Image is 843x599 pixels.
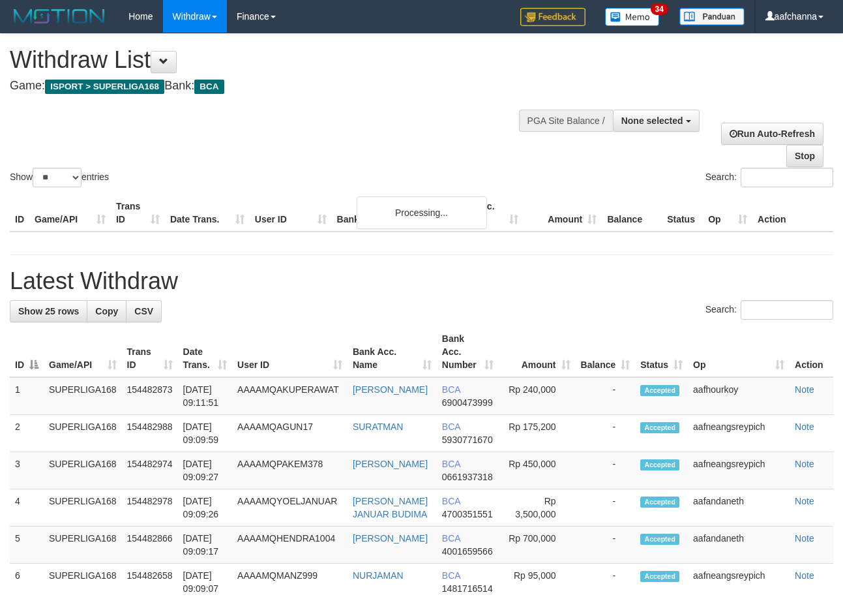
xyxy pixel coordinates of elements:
a: Run Auto-Refresh [721,123,823,145]
td: AAAAMQYOELJANUAR [232,489,348,527]
th: Bank Acc. Name [332,194,446,232]
td: Rp 240,000 [499,377,575,415]
td: - [576,415,636,452]
a: Note [795,384,814,395]
a: [PERSON_NAME] [353,533,428,544]
a: Note [795,570,814,581]
span: Accepted [640,459,679,470]
label: Search: [705,300,833,320]
a: Note [795,496,814,506]
th: Op: activate to sort column ascending [688,327,790,377]
span: Copy 5930771670 to clipboard [442,435,493,445]
span: BCA [442,459,460,469]
a: [PERSON_NAME] [353,459,428,469]
a: [PERSON_NAME] [353,384,428,395]
span: ISPORT > SUPERLIGA168 [45,80,164,94]
td: 5 [10,527,44,564]
span: None selected [621,115,683,126]
td: SUPERLIGA168 [44,415,122,452]
td: - [576,452,636,489]
a: Note [795,422,814,432]
span: BCA [442,422,460,432]
td: SUPERLIGA168 [44,527,122,564]
td: aafandaneth [688,489,790,527]
span: Copy [95,306,118,316]
td: Rp 175,200 [499,415,575,452]
td: Rp 700,000 [499,527,575,564]
td: 154482866 [122,527,178,564]
label: Show entries [10,168,109,187]
td: 3 [10,452,44,489]
td: Rp 450,000 [499,452,575,489]
td: [DATE] 09:09:27 [178,452,232,489]
h4: Game: Bank: [10,80,549,93]
th: Balance: activate to sort column ascending [576,327,636,377]
label: Search: [705,168,833,187]
td: aafneangsreypich [688,452,790,489]
input: Search: [741,168,833,187]
td: Rp 3,500,000 [499,489,575,527]
a: Copy [87,300,126,322]
span: BCA [194,80,224,94]
button: None selected [613,110,700,132]
td: aafhourkoy [688,377,790,415]
a: CSV [126,300,162,322]
th: Trans ID [111,194,165,232]
td: SUPERLIGA168 [44,377,122,415]
span: Copy 4001659566 to clipboard [442,546,493,557]
td: 2 [10,415,44,452]
th: ID [10,194,29,232]
td: SUPERLIGA168 [44,452,122,489]
th: Date Trans. [165,194,250,232]
span: Accepted [640,422,679,433]
span: Copy 1481716514 to clipboard [442,583,493,594]
span: Copy 4700351551 to clipboard [442,509,493,519]
div: Processing... [357,196,487,229]
th: Op [703,194,752,232]
span: Show 25 rows [18,306,79,316]
span: BCA [442,384,460,395]
td: 4 [10,489,44,527]
span: Accepted [640,497,679,508]
td: 1 [10,377,44,415]
td: 154482873 [122,377,178,415]
th: Status [662,194,703,232]
th: Status: activate to sort column ascending [635,327,688,377]
td: aafneangsreypich [688,415,790,452]
td: - [576,527,636,564]
td: SUPERLIGA168 [44,489,122,527]
div: PGA Site Balance / [519,110,613,132]
span: Accepted [640,534,679,545]
th: Game/API: activate to sort column ascending [44,327,122,377]
th: Amount [524,194,602,232]
img: Feedback.jpg [520,8,585,26]
a: Show 25 rows [10,300,87,322]
img: Button%20Memo.svg [605,8,660,26]
h1: Latest Withdraw [10,268,833,294]
span: Copy 6900473999 to clipboard [442,397,493,408]
input: Search: [741,300,833,320]
a: Note [795,533,814,544]
td: - [576,377,636,415]
th: ID: activate to sort column descending [10,327,44,377]
th: Game/API [29,194,111,232]
a: NURJAMAN [353,570,404,581]
a: SURATMAN [353,422,404,432]
span: Accepted [640,571,679,582]
td: AAAAMQAKUPERAWAT [232,377,348,415]
td: [DATE] 09:09:59 [178,415,232,452]
td: AAAAMQHENDRA1004 [232,527,348,564]
td: 154482974 [122,452,178,489]
th: User ID [250,194,332,232]
span: 34 [651,3,668,15]
select: Showentries [33,168,81,187]
td: 154482978 [122,489,178,527]
th: Date Trans.: activate to sort column ascending [178,327,232,377]
td: - [576,489,636,527]
span: Accepted [640,385,679,396]
span: BCA [442,496,460,506]
span: BCA [442,570,460,581]
th: Amount: activate to sort column ascending [499,327,575,377]
th: Balance [602,194,662,232]
a: Note [795,459,814,469]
